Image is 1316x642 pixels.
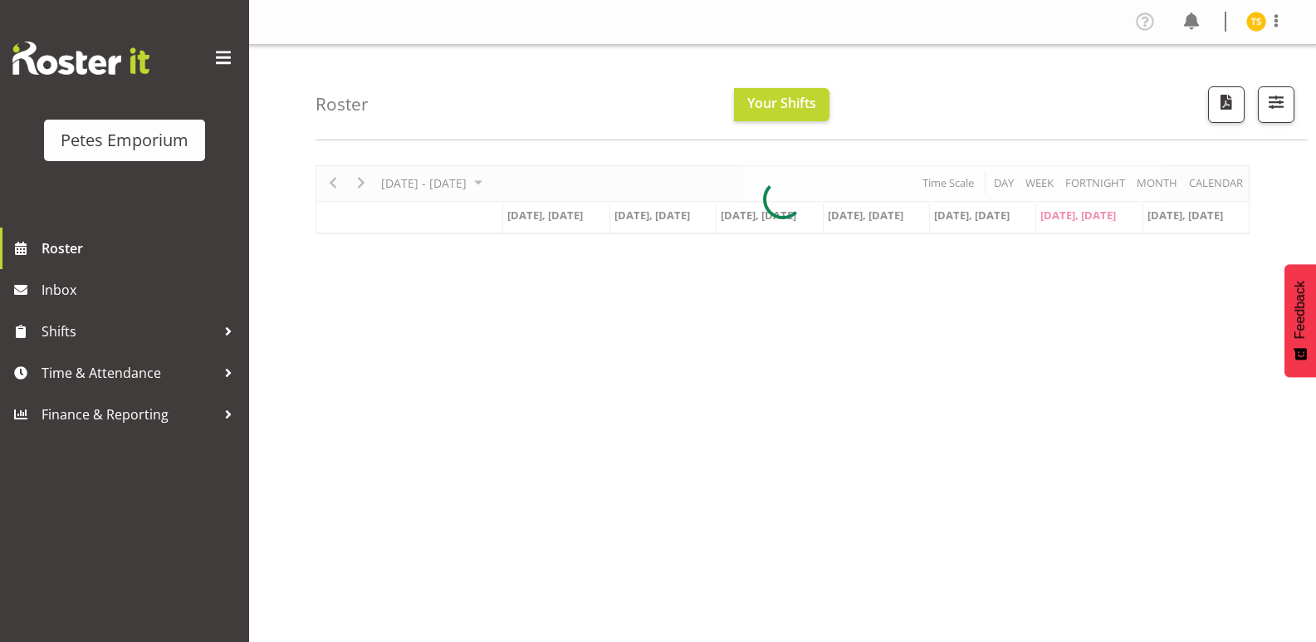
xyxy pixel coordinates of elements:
[12,42,149,75] img: Rosterit website logo
[1258,86,1294,123] button: Filter Shifts
[42,277,241,302] span: Inbox
[1293,281,1308,339] span: Feedback
[1284,264,1316,377] button: Feedback - Show survey
[61,128,188,153] div: Petes Emporium
[42,236,241,261] span: Roster
[747,94,816,112] span: Your Shifts
[734,88,829,121] button: Your Shifts
[1208,86,1245,123] button: Download a PDF of the roster according to the set date range.
[42,402,216,427] span: Finance & Reporting
[1246,12,1266,32] img: tamara-straker11292.jpg
[42,319,216,344] span: Shifts
[316,95,369,114] h4: Roster
[42,360,216,385] span: Time & Attendance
